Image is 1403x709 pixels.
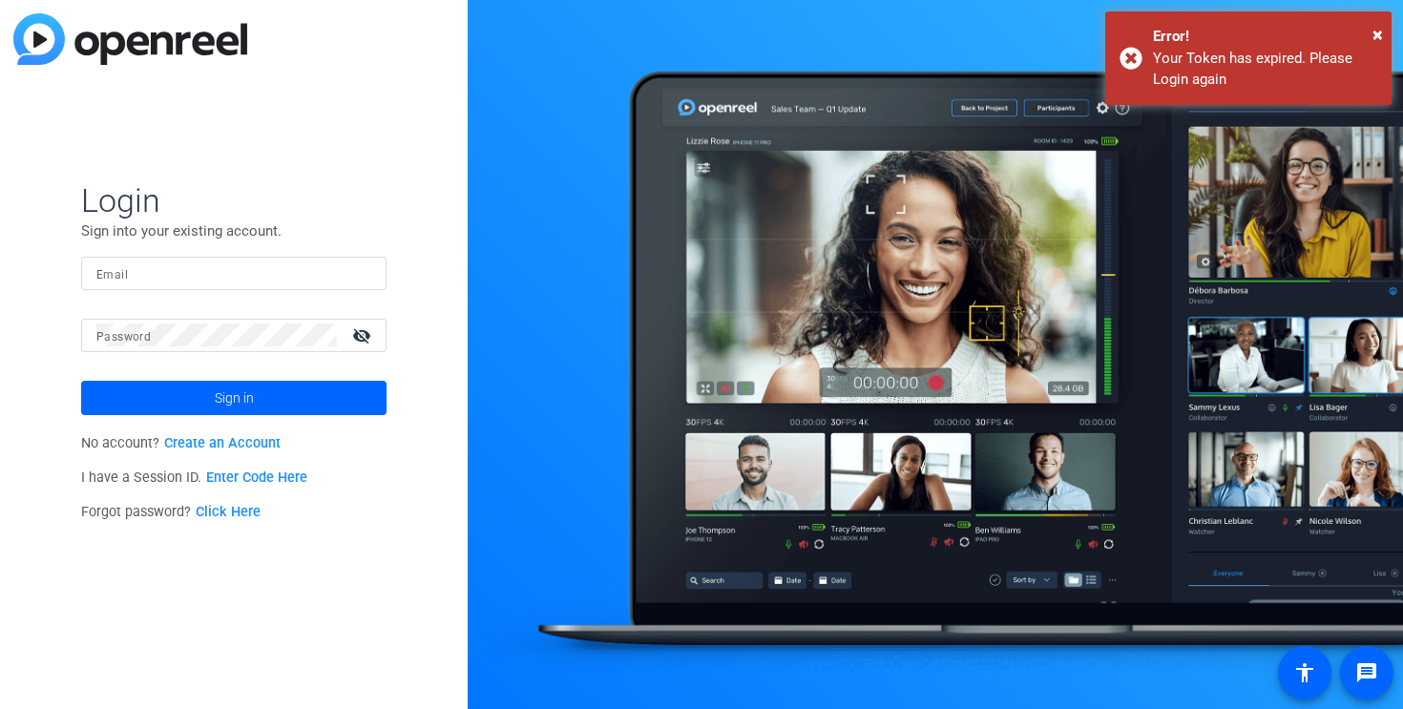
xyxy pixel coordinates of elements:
button: Close [1372,20,1383,49]
a: Create an Account [164,435,281,451]
input: Enter Email Address [96,261,371,284]
div: Your Token has expired. Please Login again [1153,48,1377,91]
span: No account? [81,435,281,451]
a: Enter Code Here [206,469,307,486]
span: Forgot password? [81,504,261,520]
span: Sign in [215,374,254,422]
div: Error! [1153,26,1377,48]
p: Sign into your existing account. [81,220,387,241]
mat-label: Email [96,268,128,282]
span: Login [81,180,387,220]
span: I have a Session ID. [81,469,307,486]
mat-icon: accessibility [1293,661,1316,684]
mat-icon: message [1355,661,1378,684]
button: Sign in [81,381,387,415]
a: Click Here [196,504,261,520]
mat-icon: visibility_off [341,322,387,349]
mat-label: Password [96,330,151,344]
span: × [1372,23,1383,46]
img: blue-gradient.svg [13,13,247,65]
